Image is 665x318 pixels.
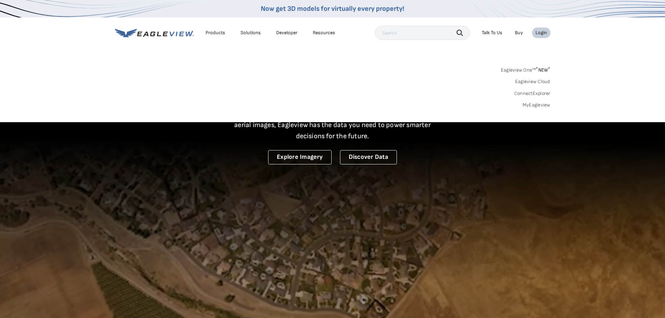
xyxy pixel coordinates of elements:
a: Eagleview Cloud [515,79,551,85]
div: Solutions [241,30,261,36]
a: Buy [515,30,523,36]
a: Now get 3D models for virtually every property! [261,5,404,13]
a: MyEagleview [523,102,551,108]
div: Talk To Us [482,30,502,36]
a: Explore Imagery [268,150,332,164]
span: NEW [536,67,550,73]
a: Developer [276,30,297,36]
div: Resources [313,30,335,36]
a: ConnectExplorer [514,90,551,97]
div: Login [535,30,547,36]
a: Discover Data [340,150,397,164]
div: Products [206,30,225,36]
p: A new era starts here. Built on more than 3.5 billion high-resolution aerial images, Eagleview ha... [226,108,439,142]
input: Search [375,26,470,40]
a: Eagleview One™*NEW* [501,65,551,73]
